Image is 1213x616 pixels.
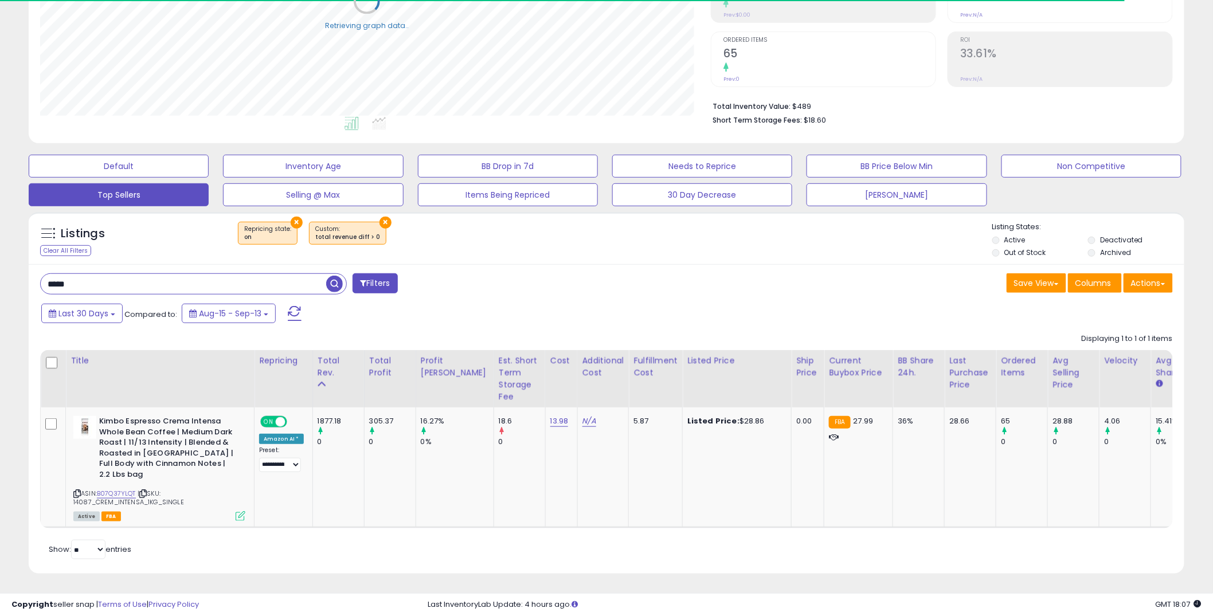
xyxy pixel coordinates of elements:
[713,115,802,125] b: Short Term Storage Fees:
[713,99,1164,112] li: $489
[633,355,678,379] div: Fulfillment Cost
[1001,437,1047,447] div: 0
[949,355,991,391] div: Last Purchase Price
[1004,248,1046,257] label: Out of Stock
[633,416,674,426] div: 5.87
[29,183,209,206] button: Top Sellers
[796,355,819,379] div: Ship Price
[1052,437,1099,447] div: 0
[73,416,245,520] div: ASIN:
[796,416,815,426] div: 0.00
[960,47,1172,62] h2: 33.61%
[318,355,359,379] div: Total Rev.
[259,355,308,367] div: Repricing
[369,355,411,379] div: Total Profit
[421,416,494,426] div: 16.27%
[369,416,416,426] div: 305.37
[49,544,131,555] span: Show: entries
[428,599,1202,610] div: Last InventoryLab Update: 4 hours ago.
[148,599,199,610] a: Privacy Policy
[61,226,105,242] h5: Listings
[1001,355,1043,379] div: Ordered Items
[550,415,569,427] a: 13.98
[829,355,888,379] div: Current Buybox Price
[98,599,147,610] a: Terms of Use
[723,47,936,62] h2: 65
[1001,155,1181,178] button: Non Competitive
[1052,416,1099,426] div: 28.88
[1156,355,1198,379] div: Avg BB Share
[499,437,545,447] div: 0
[499,416,545,426] div: 18.6
[1104,416,1151,426] div: 4.06
[315,225,380,242] span: Custom:
[960,76,983,83] small: Prev: N/A
[1068,273,1122,293] button: Columns
[315,233,380,241] div: total revenue diff > 0
[418,183,598,206] button: Items Being Repriced
[199,308,261,319] span: Aug-15 - Sep-13
[261,417,276,427] span: ON
[223,155,403,178] button: Inventory Age
[259,446,304,472] div: Preset:
[687,415,739,426] b: Listed Price:
[807,155,987,178] button: BB Price Below Min
[244,233,291,241] div: on
[499,355,541,403] div: Est. Short Term Storage Fee
[807,183,987,206] button: [PERSON_NAME]
[124,309,177,320] span: Compared to:
[1007,273,1066,293] button: Save View
[1075,277,1112,289] span: Columns
[612,183,792,206] button: 30 Day Decrease
[829,416,850,429] small: FBA
[582,415,596,427] a: N/A
[1156,416,1202,426] div: 15.41%
[960,37,1172,44] span: ROI
[1100,248,1131,257] label: Archived
[29,155,209,178] button: Default
[223,183,403,206] button: Selling @ Max
[723,76,739,83] small: Prev: 0
[421,355,489,379] div: Profit [PERSON_NAME]
[992,222,1184,233] p: Listing States:
[369,437,416,447] div: 0
[949,416,987,426] div: 28.66
[97,489,136,499] a: B07Q37YLQT
[898,416,936,426] div: 36%
[318,437,364,447] div: 0
[1156,437,1202,447] div: 0%
[1100,235,1143,245] label: Deactivated
[854,415,874,426] span: 27.99
[687,416,782,426] div: $28.86
[1104,355,1146,367] div: Velocity
[71,355,249,367] div: Title
[73,512,100,521] span: All listings currently available for purchase on Amazon
[713,101,791,111] b: Total Inventory Value:
[1156,379,1163,389] small: Avg BB Share.
[960,11,983,18] small: Prev: N/A
[353,273,397,293] button: Filters
[73,416,96,439] img: 31Cr9b-8XkL._SL40_.jpg
[58,308,108,319] span: Last 30 Days
[318,416,364,426] div: 1877.18
[182,304,276,323] button: Aug-15 - Sep-13
[1052,355,1094,391] div: Avg Selling Price
[418,155,598,178] button: BB Drop in 7d
[285,417,304,427] span: OFF
[11,599,53,610] strong: Copyright
[40,245,91,256] div: Clear All Filters
[1104,437,1151,447] div: 0
[582,355,624,379] div: Additional Cost
[723,11,750,18] small: Prev: $0.00
[898,355,940,379] div: BB Share 24h.
[259,434,304,444] div: Amazon AI *
[11,599,199,610] div: seller snap | |
[804,115,826,125] span: $18.60
[550,355,573,367] div: Cost
[421,437,494,447] div: 0%
[723,37,936,44] span: Ordered Items
[99,416,238,482] b: Kimbo Espresso Crema Intensa Whole Bean Coffee | Medium Dark Roast | 11/13 Intensity | Blended & ...
[1004,235,1026,245] label: Active
[73,489,184,506] span: | SKU: 14087_CREM_INTENSA_1KG_SINGLE
[244,225,291,242] span: Repricing state :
